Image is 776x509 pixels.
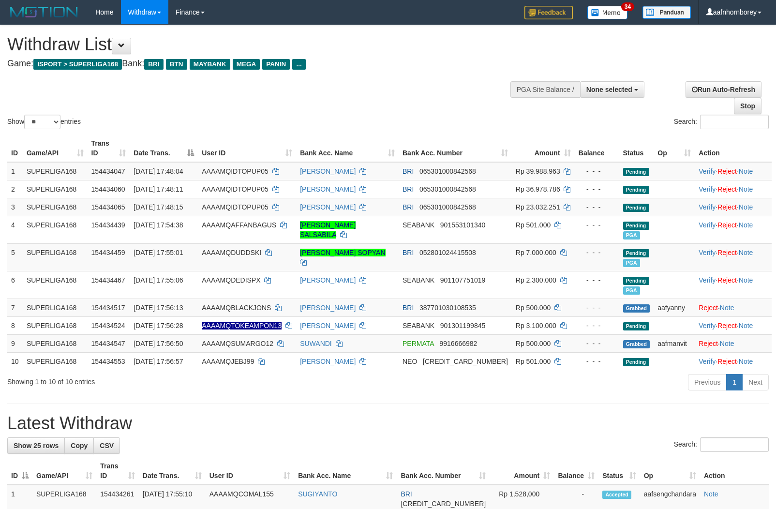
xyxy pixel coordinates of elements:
a: Next [742,374,769,390]
td: 6 [7,271,23,299]
span: Pending [623,222,649,230]
label: Search: [674,437,769,452]
th: ID [7,135,23,162]
th: Date Trans.: activate to sort column ascending [139,457,206,485]
a: Reject [699,340,718,347]
td: SUPERLIGA168 [23,216,88,243]
span: 154434060 [91,185,125,193]
th: User ID: activate to sort column ascending [198,135,296,162]
td: · · [695,243,772,271]
td: SUPERLIGA168 [23,334,88,352]
h1: Withdraw List [7,35,507,54]
a: [PERSON_NAME] SOPYAN [300,249,385,256]
a: Note [704,490,718,498]
span: [DATE] 17:55:06 [134,276,183,284]
td: 8 [7,316,23,334]
span: [DATE] 17:56:57 [134,358,183,365]
span: Copy 065301000842568 to clipboard [419,185,476,193]
span: Marked by aafsengchandara [623,259,640,267]
span: SEABANK [403,221,434,229]
span: Nama rekening ada tanda titik/strip, harap diedit [202,322,282,329]
span: BRI [403,249,414,256]
span: Pending [623,249,649,257]
img: Feedback.jpg [524,6,573,19]
span: AAAAMQJEBJ99 [202,358,254,365]
a: Verify [699,249,716,256]
a: Note [739,276,753,284]
span: BRI [403,304,414,312]
span: Pending [623,277,649,285]
span: [DATE] 17:56:50 [134,340,183,347]
div: - - - [579,357,615,366]
span: BRI [403,185,414,193]
span: Marked by aafsengchandara [623,231,640,240]
span: Rp 36.978.786 [516,185,560,193]
span: [DATE] 17:54:38 [134,221,183,229]
th: Status: activate to sort column ascending [598,457,640,485]
td: 10 [7,352,23,370]
span: BRI [403,203,414,211]
img: MOTION_logo.png [7,5,81,19]
td: SUPERLIGA168 [23,352,88,370]
a: [PERSON_NAME] [300,358,356,365]
th: Action [700,457,769,485]
span: [DATE] 17:48:04 [134,167,183,175]
span: NEO [403,358,417,365]
th: Trans ID: activate to sort column ascending [96,457,139,485]
label: Search: [674,115,769,129]
a: Verify [699,322,716,329]
a: [PERSON_NAME] [300,322,356,329]
td: SUPERLIGA168 [23,316,88,334]
td: · · [695,216,772,243]
span: AAAAMQBLACKJONS [202,304,271,312]
h4: Game: Bank: [7,59,507,69]
input: Search: [700,437,769,452]
span: Copy 901301199845 to clipboard [440,322,485,329]
span: 154434547 [91,340,125,347]
th: Bank Acc. Name: activate to sort column ascending [294,457,397,485]
span: Rp 23.032.251 [516,203,560,211]
span: Copy 901553101340 to clipboard [440,221,485,229]
span: [DATE] 17:56:28 [134,322,183,329]
a: Reject [717,322,737,329]
th: Amount: activate to sort column ascending [512,135,575,162]
span: Copy 065301000842568 to clipboard [419,167,476,175]
img: Button%20Memo.svg [587,6,628,19]
a: Note [739,203,753,211]
span: PERMATA [403,340,434,347]
a: Note [720,304,734,312]
a: Verify [699,221,716,229]
div: - - - [579,248,615,257]
span: Rp 501.000 [516,221,551,229]
select: Showentries [24,115,60,129]
a: Show 25 rows [7,437,65,454]
img: panduan.png [642,6,691,19]
td: 7 [7,299,23,316]
td: aafyanny [654,299,695,316]
span: ISPORT > SUPERLIGA168 [33,59,122,70]
span: BTN [166,59,187,70]
a: Reject [717,358,737,365]
span: MEGA [233,59,260,70]
span: AAAAMQDUDDSKI [202,249,261,256]
td: · [695,334,772,352]
td: 2 [7,180,23,198]
div: - - - [579,166,615,176]
th: Status [619,135,654,162]
span: SEABANK [403,276,434,284]
span: Grabbed [623,340,650,348]
span: Rp 39.988.963 [516,167,560,175]
div: - - - [579,202,615,212]
th: Op: activate to sort column ascending [654,135,695,162]
span: BRI [403,167,414,175]
th: Balance [575,135,619,162]
span: AAAAMQDEDISPX [202,276,260,284]
a: Copy [64,437,94,454]
span: 154434517 [91,304,125,312]
span: MAYBANK [190,59,230,70]
span: Copy 387701030108535 to clipboard [419,304,476,312]
a: Stop [734,98,761,114]
th: Game/API: activate to sort column ascending [32,457,96,485]
a: Verify [699,185,716,193]
span: Rp 501.000 [516,358,551,365]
